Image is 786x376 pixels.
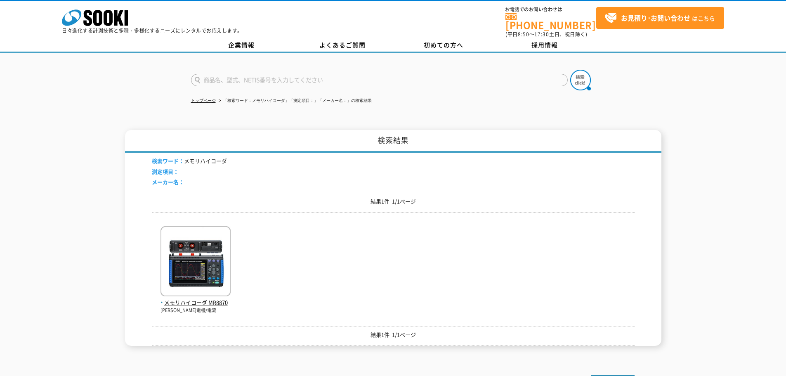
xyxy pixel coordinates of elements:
[217,97,372,105] li: 「検索ワード：メモリハイコーダ」「測定項目：」「メーカー名：」の検索結果
[518,31,529,38] span: 8:50
[505,13,596,30] a: [PHONE_NUMBER]
[161,226,231,298] img: MR8870
[494,39,595,52] a: 採用情報
[505,7,596,12] span: お電話でのお問い合わせは
[161,307,231,314] p: [PERSON_NAME]電機/電流
[125,130,661,153] h1: 検索結果
[152,168,179,175] span: 測定項目：
[62,28,243,33] p: 日々進化する計測技術と多種・多様化するニーズにレンタルでお応えします。
[534,31,549,38] span: 17:30
[505,31,587,38] span: (平日 ～ 土日、祝日除く)
[152,157,184,165] span: 検索ワード：
[152,178,184,186] span: メーカー名：
[191,98,216,103] a: トップページ
[191,74,568,86] input: 商品名、型式、NETIS番号を入力してください
[596,7,724,29] a: お見積り･お問い合わせはこちら
[292,39,393,52] a: よくあるご質問
[161,290,231,307] a: メモリハイコーダ MR8870
[152,157,227,166] li: メモリハイコーダ
[161,298,231,307] span: メモリハイコーダ MR8870
[604,12,715,24] span: はこちら
[191,39,292,52] a: 企業情報
[393,39,494,52] a: 初めての方へ
[621,13,690,23] strong: お見積り･お問い合わせ
[424,40,463,50] span: 初めての方へ
[570,70,591,90] img: btn_search.png
[152,197,635,206] p: 結果1件 1/1ページ
[152,331,635,339] p: 結果1件 1/1ページ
